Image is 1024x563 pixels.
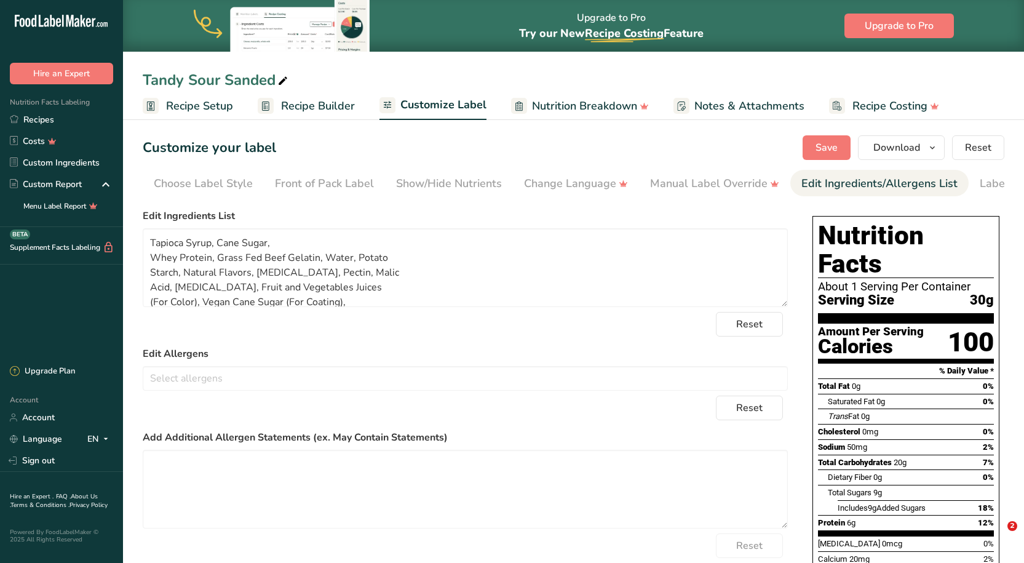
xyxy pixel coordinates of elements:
[258,92,355,120] a: Recipe Builder
[818,326,924,338] div: Amount Per Serving
[983,381,994,391] span: 0%
[818,338,924,356] div: Calories
[716,396,783,420] button: Reset
[970,293,994,308] span: 30g
[143,92,233,120] a: Recipe Setup
[511,92,649,120] a: Nutrition Breakdown
[861,412,870,421] span: 0g
[828,412,859,421] span: Fat
[844,14,954,38] button: Upgrade to Pro
[882,539,902,548] span: 0mcg
[818,364,994,378] section: % Daily Value *
[379,91,486,121] a: Customize Label
[143,209,788,223] label: Edit Ingredients List
[519,26,704,41] span: Try our New Feature
[847,518,855,527] span: 6g
[10,365,75,378] div: Upgrade Plan
[143,430,788,445] label: Add Additional Allergen Statements (ex. May Contain Statements)
[10,428,62,450] a: Language
[829,92,939,120] a: Recipe Costing
[519,1,704,52] div: Upgrade to Pro
[873,488,882,497] span: 9g
[10,529,113,543] div: Powered By FoodLabelMaker © 2025 All Rights Reserved
[983,442,994,452] span: 2%
[143,138,276,158] h1: Customize your label
[143,369,787,388] input: Select allergens
[818,293,894,308] span: Serving Size
[1007,521,1017,531] span: 2
[978,518,994,527] span: 12%
[87,432,113,447] div: EN
[828,397,875,406] span: Saturated Fat
[694,98,804,114] span: Notes & Attachments
[166,98,233,114] span: Recipe Setup
[983,397,994,406] span: 0%
[736,401,763,415] span: Reset
[736,538,763,553] span: Reset
[275,175,374,192] div: Front of Pack Label
[858,135,945,160] button: Download
[852,381,860,391] span: 0g
[818,222,994,278] h1: Nutrition Facts
[69,501,108,509] a: Privacy Policy
[10,230,30,239] div: BETA
[803,135,851,160] button: Save
[818,381,850,391] span: Total Fat
[10,178,82,191] div: Custom Report
[818,442,845,452] span: Sodium
[983,458,994,467] span: 7%
[876,397,885,406] span: 0g
[281,98,355,114] span: Recipe Builder
[838,503,926,513] span: Includes Added Sugars
[847,442,867,452] span: 50mg
[396,175,502,192] div: Show/Hide Nutrients
[400,97,486,113] span: Customize Label
[894,458,907,467] span: 20g
[948,326,994,359] div: 100
[716,533,783,558] button: Reset
[965,140,991,155] span: Reset
[818,281,994,293] div: About 1 Serving Per Container
[524,175,628,192] div: Change Language
[154,175,253,192] div: Choose Label Style
[10,492,98,509] a: About Us .
[828,473,871,482] span: Dietary Fiber
[585,26,664,41] span: Recipe Costing
[865,18,934,33] span: Upgrade to Pro
[10,63,113,84] button: Hire an Expert
[10,501,69,509] a: Terms & Conditions .
[852,98,927,114] span: Recipe Costing
[978,503,994,513] span: 18%
[56,492,71,501] a: FAQ .
[818,458,892,467] span: Total Carbohydrates
[650,175,779,192] div: Manual Label Override
[868,503,876,513] span: 9g
[816,140,838,155] span: Save
[818,427,860,436] span: Cholesterol
[801,175,958,192] div: Edit Ingredients/Allergens List
[716,312,783,337] button: Reset
[673,92,804,120] a: Notes & Attachments
[983,473,994,482] span: 0%
[828,412,848,421] i: Trans
[736,317,763,332] span: Reset
[862,427,878,436] span: 0mg
[873,473,882,482] span: 0g
[983,427,994,436] span: 0%
[143,69,290,91] div: Tandy Sour Sanded
[10,492,54,501] a: Hire an Expert .
[982,521,1012,551] iframe: Intercom live chat
[952,135,1004,160] button: Reset
[828,488,871,497] span: Total Sugars
[818,518,845,527] span: Protein
[532,98,637,114] span: Nutrition Breakdown
[818,539,880,548] span: [MEDICAL_DATA]
[143,346,788,361] label: Edit Allergens
[873,140,920,155] span: Download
